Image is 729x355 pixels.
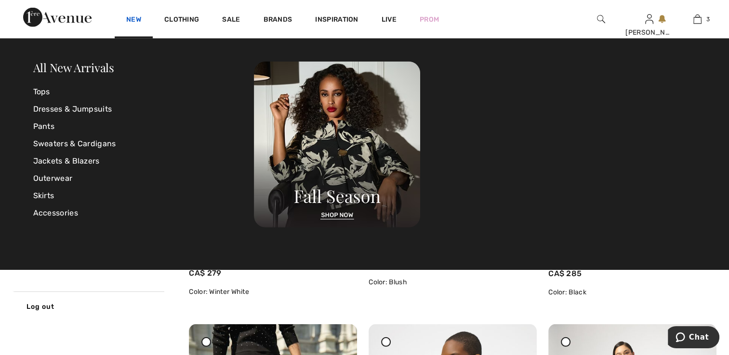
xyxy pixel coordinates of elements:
span: Inspiration [315,15,358,25]
iframe: Opens a widget where you can chat to one of our agents [668,326,719,350]
div: Color: Black [548,287,716,297]
a: Log out [13,292,164,321]
div: [PERSON_NAME] [625,27,673,38]
a: Sweaters & Cardigans [33,135,254,152]
img: search the website [597,13,605,25]
a: Live [382,14,397,25]
span: CA$ 285 [548,269,582,278]
a: 3 [674,13,721,25]
a: Jackets & Blazers [33,152,254,170]
span: 3 [706,15,710,24]
a: Outerwear [33,170,254,187]
a: Clothing [164,15,199,25]
a: All New Arrivals [33,60,114,75]
a: Prom [420,14,439,25]
img: My Info [645,13,653,25]
a: Pants [33,118,254,135]
a: Brands [264,15,292,25]
a: Sign In [645,14,653,24]
a: New [126,15,141,25]
a: Tops [33,83,254,101]
img: 1ère Avenue [23,8,92,27]
a: Accessories [33,204,254,222]
a: Skirts [33,187,254,204]
div: Color: Blush [369,277,537,287]
a: Sale [222,15,240,25]
a: Dresses & Jumpsuits [33,101,254,118]
span: CA$ 279 [189,268,221,278]
img: My Bag [693,13,702,25]
div: Color: Winter White [189,287,357,297]
img: 250825120107_a8d8ca038cac6.jpg [254,62,420,228]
